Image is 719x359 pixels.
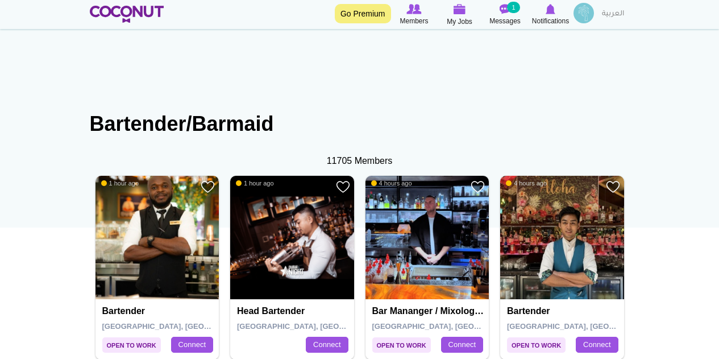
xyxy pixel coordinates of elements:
[201,180,215,194] a: Add to Favourites
[102,337,161,353] span: Open to Work
[90,113,630,135] h1: Bartender/Barmaid
[335,4,391,23] a: Go Premium
[546,4,555,14] img: Notifications
[507,337,566,353] span: Open to Work
[500,4,511,14] img: Messages
[372,337,431,353] span: Open to Work
[471,180,485,194] a: Add to Favourites
[454,4,466,14] img: My Jobs
[306,337,348,353] a: Connect
[371,179,412,187] span: 4 hours ago
[90,155,630,168] div: 11705 Members
[528,3,573,27] a: Notifications Notifications
[392,3,437,27] a: Browse Members Members
[90,6,164,23] img: Home
[406,4,421,14] img: Browse Members
[483,3,528,27] a: Messages Messages 1
[506,179,547,187] span: 4 hours ago
[532,15,569,27] span: Notifications
[606,180,620,194] a: Add to Favourites
[102,322,264,331] span: [GEOGRAPHIC_DATA], [GEOGRAPHIC_DATA]
[372,322,534,331] span: [GEOGRAPHIC_DATA], [GEOGRAPHIC_DATA]
[507,2,519,13] small: 1
[437,3,483,27] a: My Jobs My Jobs
[507,322,669,331] span: [GEOGRAPHIC_DATA], [GEOGRAPHIC_DATA]
[400,15,428,27] span: Members
[102,306,215,316] h4: Bartender
[236,179,274,187] span: 1 hour ago
[336,180,350,194] a: Add to Favourites
[447,16,472,27] span: My Jobs
[372,306,485,316] h4: Bar Mananger / Mixologist / Bartender
[171,337,213,353] a: Connect
[441,337,483,353] a: Connect
[507,306,620,316] h4: Bartender
[237,306,350,316] h4: Head Bartender
[596,3,630,26] a: العربية
[489,15,521,27] span: Messages
[101,179,139,187] span: 1 hour ago
[237,322,399,331] span: [GEOGRAPHIC_DATA], [GEOGRAPHIC_DATA]
[576,337,618,353] a: Connect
